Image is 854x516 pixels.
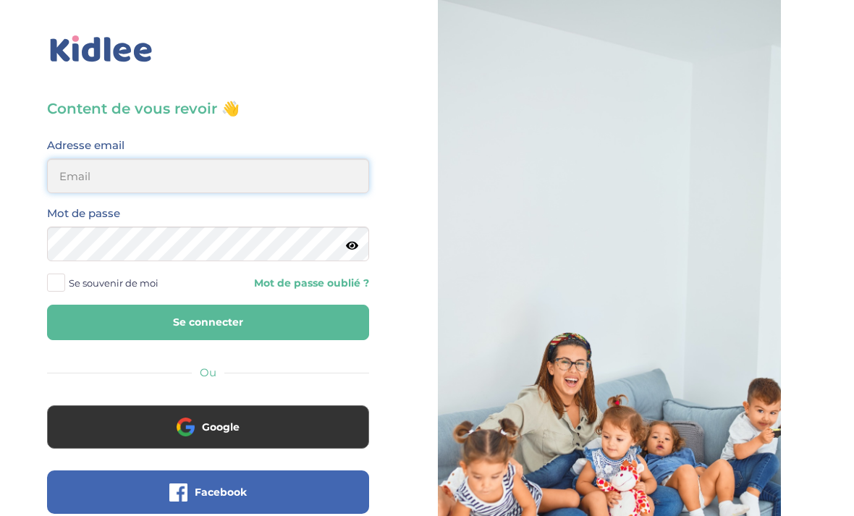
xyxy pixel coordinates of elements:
[47,470,369,514] button: Facebook
[177,418,195,436] img: google.png
[69,274,158,292] span: Se souvenir de moi
[47,405,369,449] button: Google
[47,495,369,509] a: Facebook
[47,158,369,193] input: Email
[47,430,369,444] a: Google
[47,305,369,340] button: Se connecter
[200,365,216,379] span: Ou
[169,483,187,502] img: facebook.png
[202,420,240,434] span: Google
[219,276,370,290] a: Mot de passe oublié ?
[47,204,120,223] label: Mot de passe
[47,136,124,155] label: Adresse email
[47,98,369,119] h3: Content de vous revoir 👋
[195,485,247,499] span: Facebook
[47,33,156,66] img: logo_kidlee_bleu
